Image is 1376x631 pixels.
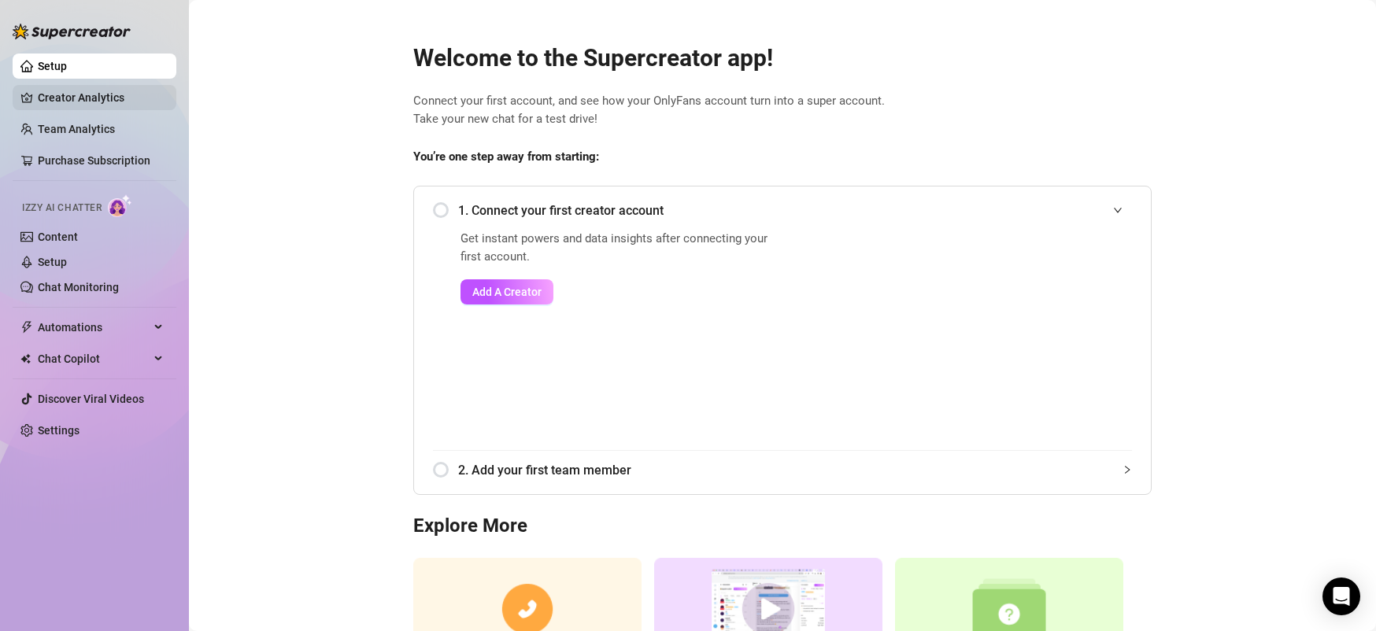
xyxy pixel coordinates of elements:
[38,346,150,371] span: Chat Copilot
[108,194,132,217] img: AI Chatter
[38,60,67,72] a: Setup
[38,315,150,340] span: Automations
[38,154,150,167] a: Purchase Subscription
[20,321,33,334] span: thunderbolt
[20,353,31,364] img: Chat Copilot
[38,123,115,135] a: Team Analytics
[817,230,1132,431] iframe: Add Creators
[38,281,119,293] a: Chat Monitoring
[472,286,542,298] span: Add A Creator
[38,424,80,437] a: Settings
[1123,465,1132,474] span: collapsed
[433,451,1132,489] div: 2. Add your first team member
[1322,577,1360,615] div: Open Intercom Messenger
[413,514,1152,539] h3: Explore More
[22,201,102,216] span: Izzy AI Chatter
[461,230,778,267] span: Get instant powers and data insights after connecting your first account.
[413,92,1152,129] span: Connect your first account, and see how your OnlyFans account turn into a super account. Take you...
[413,43,1152,73] h2: Welcome to the Supercreator app!
[461,279,553,304] button: Add A Creator
[38,231,78,243] a: Content
[433,191,1132,230] div: 1. Connect your first creator account
[1113,205,1123,215] span: expanded
[458,201,1132,220] span: 1. Connect your first creator account
[461,279,778,304] a: Add A Creator
[38,393,144,405] a: Discover Viral Videos
[38,256,67,268] a: Setup
[38,85,164,110] a: Creator Analytics
[413,149,599,164] strong: You’re one step away from starting:
[458,460,1132,480] span: 2. Add your first team member
[13,24,131,39] img: logo-BBDzfeDw.svg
